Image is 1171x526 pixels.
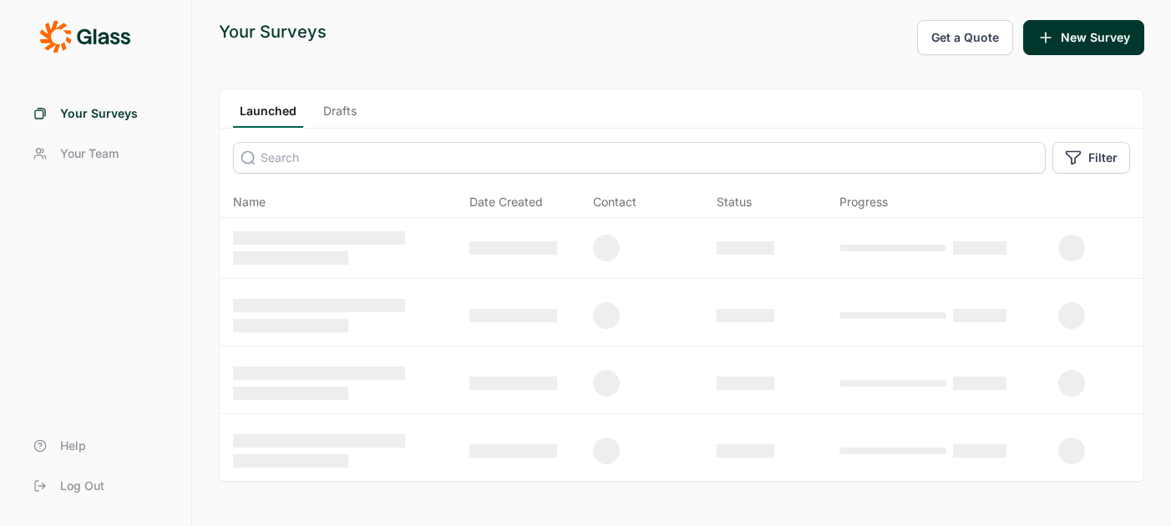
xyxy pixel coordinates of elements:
span: Filter [1088,149,1118,166]
a: Launched [233,103,303,128]
button: New Survey [1023,20,1144,55]
div: Your Surveys [219,20,327,43]
span: Your Surveys [60,105,138,122]
div: Status [717,194,752,210]
a: Drafts [317,103,363,128]
div: Contact [593,194,636,210]
span: Help [60,437,86,454]
span: Your Team [60,145,119,162]
div: Progress [839,194,888,210]
span: Log Out [60,478,104,494]
button: Get a Quote [917,20,1013,55]
span: Name [233,194,266,210]
span: Date Created [469,194,543,210]
button: Filter [1052,142,1130,174]
input: Search [233,142,1046,174]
